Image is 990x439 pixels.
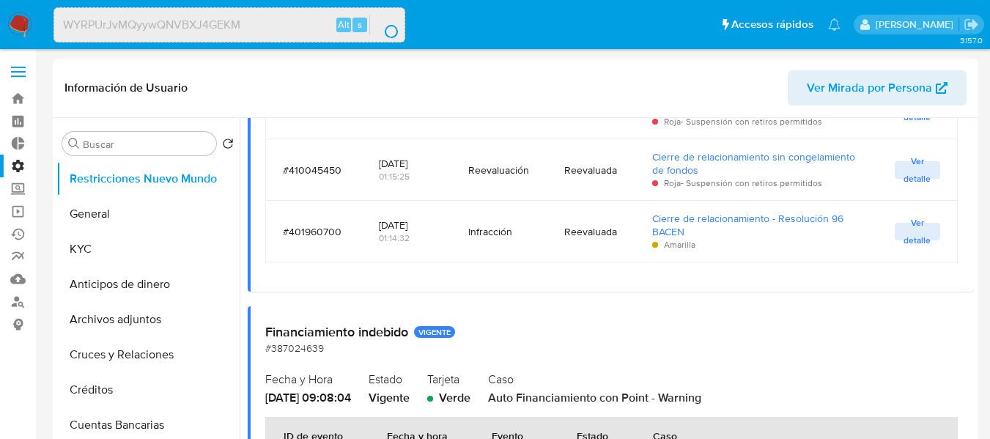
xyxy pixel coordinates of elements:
button: Volver al orden por defecto [222,138,234,154]
span: Accesos rápidos [731,17,813,32]
span: Ver Mirada por Persona [807,70,932,106]
a: Salir [964,17,979,32]
a: Notificaciones [828,18,841,31]
button: General [56,196,240,232]
button: Restricciones Nuevo Mundo [56,161,240,196]
button: Ver Mirada por Persona [788,70,967,106]
input: Buscar [83,138,210,151]
input: Buscar usuario o caso... [54,15,405,34]
button: Cruces y Relaciones [56,337,240,372]
button: Créditos [56,372,240,407]
button: KYC [56,232,240,267]
button: Buscar [68,138,80,150]
button: search-icon [369,15,399,35]
h1: Información de Usuario [64,81,188,95]
button: Archivos adjuntos [56,302,240,337]
span: Alt [338,18,350,32]
span: s [358,18,362,32]
p: zoe.breuer@mercadolibre.com [876,18,958,32]
button: Anticipos de dinero [56,267,240,302]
